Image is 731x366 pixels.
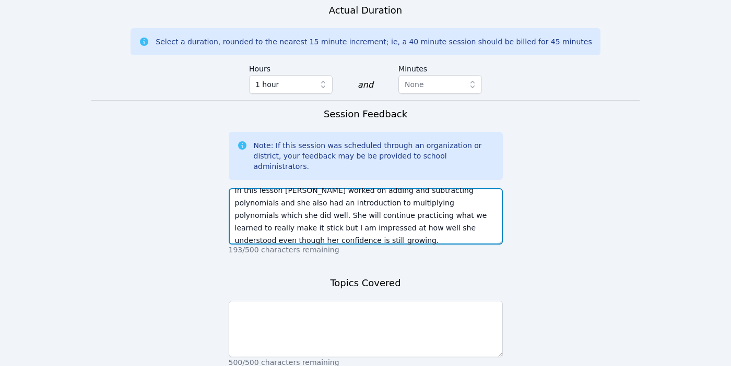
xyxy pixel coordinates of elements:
[358,79,373,91] div: and
[254,140,494,172] div: Note: If this session was scheduled through an organization or district, your feedback may be be ...
[156,36,592,47] div: Select a duration, rounded to the nearest 15 minute increment; ie, a 40 minute session should be ...
[229,245,503,255] p: 193/500 characters remaining
[229,188,503,245] textarea: In this lesson [PERSON_NAME] worked on adding and subtracting polynomials and she also had an int...
[329,3,402,18] h3: Actual Duration
[405,80,424,89] span: None
[398,75,482,94] button: None
[255,78,279,91] span: 1 hour
[249,75,333,94] button: 1 hour
[330,276,400,290] h3: Topics Covered
[398,59,482,75] label: Minutes
[249,59,333,75] label: Hours
[324,107,407,121] h3: Session Feedback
